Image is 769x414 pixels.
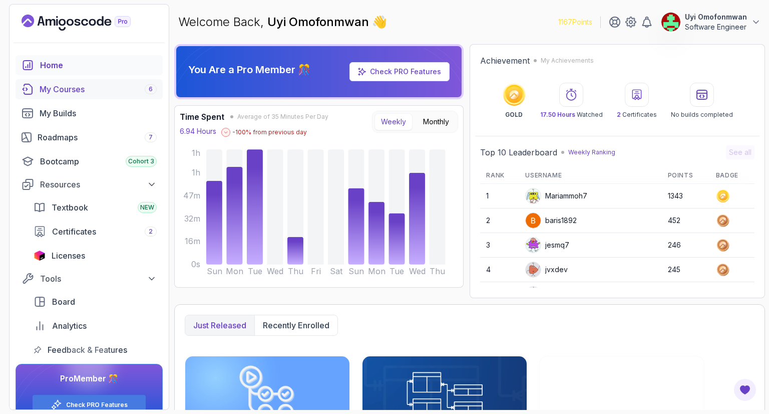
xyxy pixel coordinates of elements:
img: user profile image [526,213,541,228]
td: 1343 [662,184,710,209]
div: Mariammoh7 [525,188,587,204]
a: Check PRO Features [66,401,128,409]
button: Open Feedback Button [733,378,757,402]
button: Just released [185,315,254,335]
span: 6 [149,85,153,93]
td: 4 [480,258,519,282]
a: courses [16,79,163,99]
div: jvxdev [525,262,568,278]
div: Resources [40,178,157,190]
span: 👋 [372,14,388,31]
tspan: Mon [226,267,243,276]
img: default monster avatar [526,188,541,203]
img: user profile image [661,13,680,32]
tspan: Thu [288,267,303,276]
img: jetbrains icon [34,251,46,261]
span: 17.50 Hours [540,111,575,118]
div: Tools [40,273,157,285]
tspan: 1h [192,148,200,158]
button: Resources [16,175,163,193]
span: NEW [140,203,154,212]
button: user profile imageUyi OmofonmwanSoftware Engineer [661,12,761,32]
tspan: 0s [191,260,200,270]
td: 1 [480,184,519,209]
a: textbook [28,197,163,218]
tspan: Sun [207,267,222,276]
span: Analytics [52,320,87,332]
a: Check PRO Features [370,67,441,76]
div: Home [40,59,157,71]
p: My Achievements [541,57,594,65]
span: 2 [617,111,621,118]
button: Monthly [417,113,456,130]
th: Username [519,167,661,184]
span: Certificates [52,226,96,238]
p: 6.94 Hours [180,126,216,136]
h2: Achievement [480,55,530,67]
p: Welcome Back, [178,14,387,30]
button: Weekly [374,113,413,130]
span: 7 [149,133,153,141]
a: certificates [28,222,163,242]
tspan: Tue [390,267,405,276]
a: Landing page [22,15,154,31]
div: baris1892 [525,213,577,229]
div: ACompleteNoobSmoke [525,286,623,302]
p: You Are a Pro Member 🎊 [188,63,310,77]
div: Roadmaps [38,131,157,143]
tspan: Tue [248,267,262,276]
span: Uyi Omofonmwan [267,15,372,29]
p: Recently enrolled [263,319,329,331]
td: 219 [662,282,710,307]
a: builds [16,103,163,123]
tspan: Thu [430,267,446,276]
a: licenses [28,246,163,266]
p: Uyi Omofonmwan [685,12,747,22]
p: Watched [540,111,603,119]
div: jesmq7 [525,237,569,253]
span: Feedback & Features [48,344,127,356]
img: default monster avatar [526,287,541,302]
p: Software Engineer [685,22,747,32]
span: 2 [149,228,153,236]
button: Recently enrolled [254,315,337,335]
a: board [28,292,163,312]
td: 2 [480,209,519,233]
span: Average of 35 Minutes Per Day [237,113,328,121]
button: Tools [16,270,163,288]
td: 452 [662,209,710,233]
tspan: 32m [184,214,200,224]
tspan: 1h [192,168,200,177]
th: Points [662,167,710,184]
h3: Time Spent [180,111,224,123]
a: bootcamp [16,151,163,171]
button: See all [726,145,754,159]
h2: Top 10 Leaderboard [480,146,557,158]
span: Cohort 3 [128,157,154,165]
tspan: Fri [311,267,321,276]
tspan: 47m [183,191,200,200]
tspan: Sun [348,267,364,276]
div: My Courses [40,83,157,95]
img: default monster avatar [526,238,541,253]
tspan: 16m [185,237,200,247]
a: feedback [28,340,163,360]
a: roadmaps [16,127,163,147]
th: Badge [710,167,754,184]
p: Certificates [617,111,657,119]
div: My Builds [40,107,157,119]
p: Weekly Ranking [568,148,615,156]
p: No builds completed [671,111,733,119]
td: 5 [480,282,519,307]
img: default monster avatar [526,262,541,277]
td: 245 [662,258,710,282]
p: Just released [193,319,246,331]
span: Board [52,296,75,308]
tspan: Wed [409,267,426,276]
span: Licenses [52,250,85,262]
p: 1167 Points [558,17,592,27]
td: 3 [480,233,519,258]
tspan: Mon [368,267,386,276]
tspan: Wed [267,267,283,276]
span: Textbook [52,201,88,214]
